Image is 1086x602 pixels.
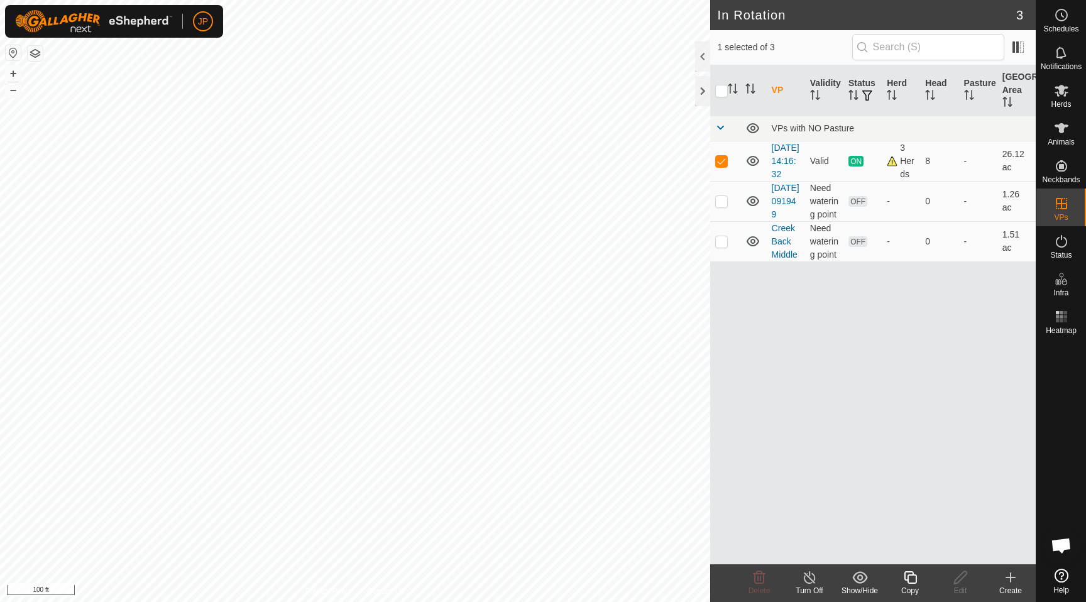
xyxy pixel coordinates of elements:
span: ON [848,156,864,167]
p-sorticon: Activate to sort [728,85,738,96]
td: 0 [920,221,958,261]
button: + [6,66,21,81]
td: 1.51 ac [997,221,1036,261]
th: VP [767,65,805,116]
span: Delete [749,586,771,595]
th: Head [920,65,958,116]
p-sorticon: Activate to sort [745,85,755,96]
span: Animals [1048,138,1075,146]
span: Infra [1053,289,1068,297]
a: Open chat [1043,527,1080,564]
div: Turn Off [784,585,835,596]
button: Map Layers [28,46,43,61]
p-sorticon: Activate to sort [887,92,897,102]
h2: In Rotation [718,8,1016,23]
span: Herds [1051,101,1071,108]
a: [DATE] 091949 [772,183,799,219]
td: - [959,181,997,221]
td: - [959,141,997,181]
th: Herd [882,65,920,116]
span: OFF [848,236,867,247]
th: Status [843,65,882,116]
span: Notifications [1041,63,1082,70]
span: OFF [848,196,867,207]
div: - [887,195,915,208]
span: Heatmap [1046,327,1077,334]
input: Search (S) [852,34,1004,60]
th: [GEOGRAPHIC_DATA] Area [997,65,1036,116]
div: Copy [885,585,935,596]
div: 3 Herds [887,141,915,181]
a: Help [1036,564,1086,599]
div: Create [985,585,1036,596]
span: VPs [1054,214,1068,221]
th: Validity [805,65,843,116]
button: – [6,82,21,97]
a: Contact Us [367,586,404,597]
td: Valid [805,141,843,181]
div: Show/Hide [835,585,885,596]
div: - [887,235,915,248]
div: Edit [935,585,985,596]
td: 26.12 ac [997,141,1036,181]
img: Gallagher Logo [15,10,172,33]
span: Neckbands [1042,176,1080,183]
p-sorticon: Activate to sort [1002,99,1012,109]
div: VPs with NO Pasture [772,123,1031,133]
span: 1 selected of 3 [718,41,852,54]
span: Schedules [1043,25,1078,33]
td: Need watering point [805,181,843,221]
span: 3 [1016,6,1023,25]
td: 8 [920,141,958,181]
span: Status [1050,251,1072,259]
td: 0 [920,181,958,221]
td: Need watering point [805,221,843,261]
td: 1.26 ac [997,181,1036,221]
a: Creek Back Middle [772,223,798,260]
td: - [959,221,997,261]
span: JP [198,15,208,28]
a: Privacy Policy [305,586,353,597]
span: Help [1053,586,1069,594]
a: [DATE] 14:16:32 [772,143,799,179]
th: Pasture [959,65,997,116]
p-sorticon: Activate to sort [810,92,820,102]
p-sorticon: Activate to sort [964,92,974,102]
p-sorticon: Activate to sort [925,92,935,102]
p-sorticon: Activate to sort [848,92,858,102]
button: Reset Map [6,45,21,60]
